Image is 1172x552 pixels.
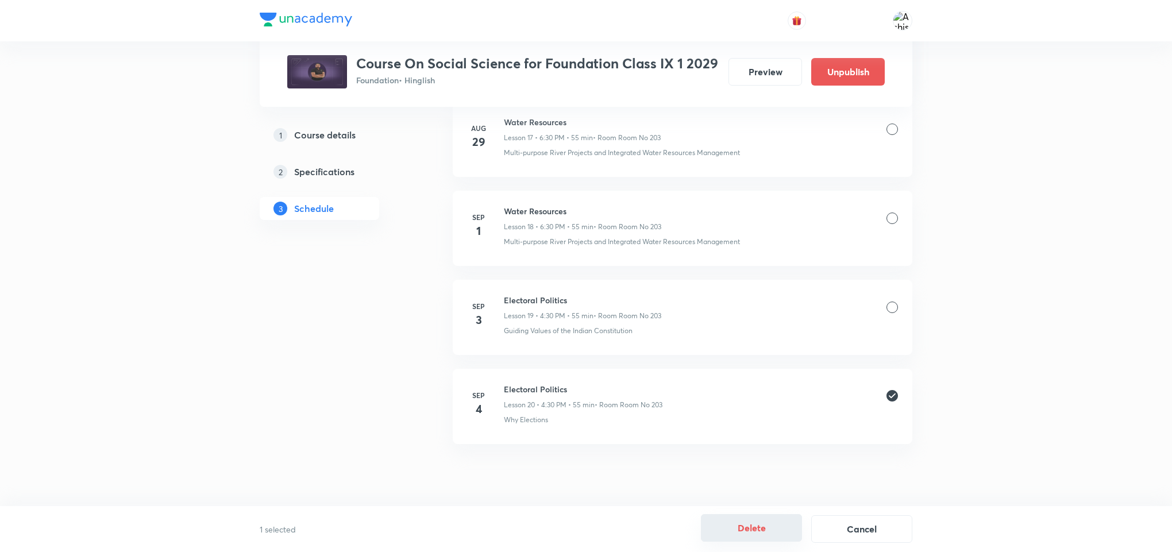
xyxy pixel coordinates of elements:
h5: Course details [294,128,356,142]
h5: Specifications [294,165,354,179]
button: Cancel [811,515,912,543]
img: avatar [792,16,802,26]
h3: Course On Social Science for Foundation Class IX 1 2029 [356,55,718,72]
p: • Room Room No 203 [593,311,661,321]
p: Lesson 19 • 4:30 PM • 55 min [504,311,593,321]
img: d7d463c25e044975bfdc7f3a41c79a4c.jpg [287,55,347,88]
p: Why Elections [504,415,548,425]
p: Lesson 17 • 6:30 PM • 55 min [504,133,593,143]
h6: Electoral Politics [504,294,661,306]
a: 2Specifications [260,160,416,183]
p: 3 [273,202,287,215]
h5: Schedule [294,202,334,215]
img: Company Logo [260,13,352,26]
p: • Room Room No 203 [595,400,662,410]
h6: Sep [467,212,490,222]
h6: Sep [467,301,490,311]
button: avatar [788,11,806,30]
button: Preview [728,58,802,86]
h4: 1 [467,222,490,240]
p: • Room Room No 203 [593,222,661,232]
h6: Electoral Politics [504,383,662,395]
h6: Sep [467,390,490,400]
p: Multi-purpose River Projects and Integrated Water Resources Management [504,148,740,158]
p: • Room Room No 203 [593,133,661,143]
h6: Water Resources [504,116,661,128]
p: Guiding Values of the Indian Constitution [504,326,633,336]
p: Multi-purpose River Projects and Integrated Water Resources Management [504,237,740,247]
p: Lesson 18 • 6:30 PM • 55 min [504,222,593,232]
p: Foundation • Hinglish [356,74,718,86]
h6: Aug [467,123,490,133]
p: 1 selected [260,523,499,535]
p: 2 [273,165,287,179]
button: Unpublish [811,58,885,86]
a: Company Logo [260,13,352,29]
p: 1 [273,128,287,142]
h4: 3 [467,311,490,329]
h4: 29 [467,133,490,150]
p: Lesson 20 • 4:30 PM • 55 min [504,400,595,410]
a: 1Course details [260,123,416,146]
img: Ashish Kumar [893,11,912,30]
button: Delete [701,514,802,542]
h4: 4 [467,400,490,418]
h6: Water Resources [504,205,661,217]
